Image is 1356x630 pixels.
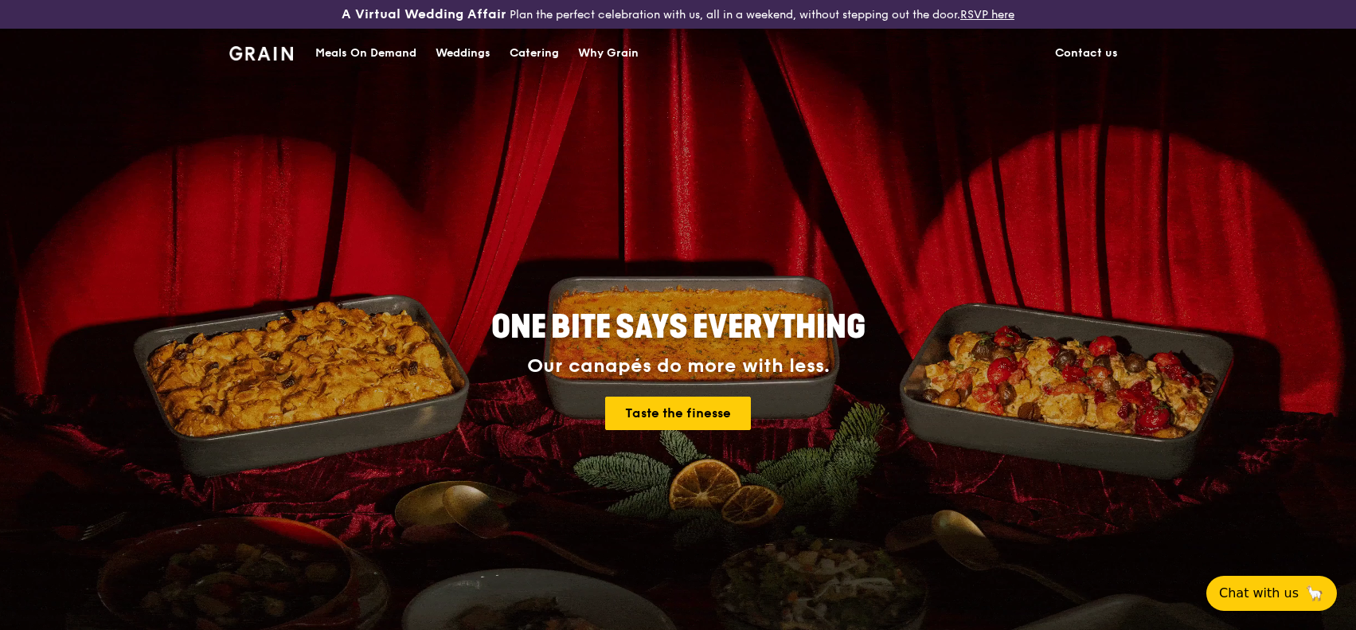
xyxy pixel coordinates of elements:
[229,28,294,76] a: GrainGrain
[1219,584,1299,603] span: Chat with us
[226,6,1130,22] div: Plan the perfect celebration with us, all in a weekend, without stepping out the door.
[315,29,416,77] div: Meals On Demand
[342,6,506,22] h3: A Virtual Wedding Affair
[229,46,294,61] img: Grain
[426,29,500,77] a: Weddings
[1305,584,1324,603] span: 🦙
[578,29,639,77] div: Why Grain
[605,397,751,430] a: Taste the finesse
[569,29,648,77] a: Why Grain
[1206,576,1337,611] button: Chat with us🦙
[392,355,965,378] div: Our canapés do more with less.
[491,308,866,346] span: ONE BITE SAYS EVERYTHING
[436,29,490,77] div: Weddings
[500,29,569,77] a: Catering
[510,29,559,77] div: Catering
[960,8,1014,22] a: RSVP here
[1045,29,1127,77] a: Contact us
